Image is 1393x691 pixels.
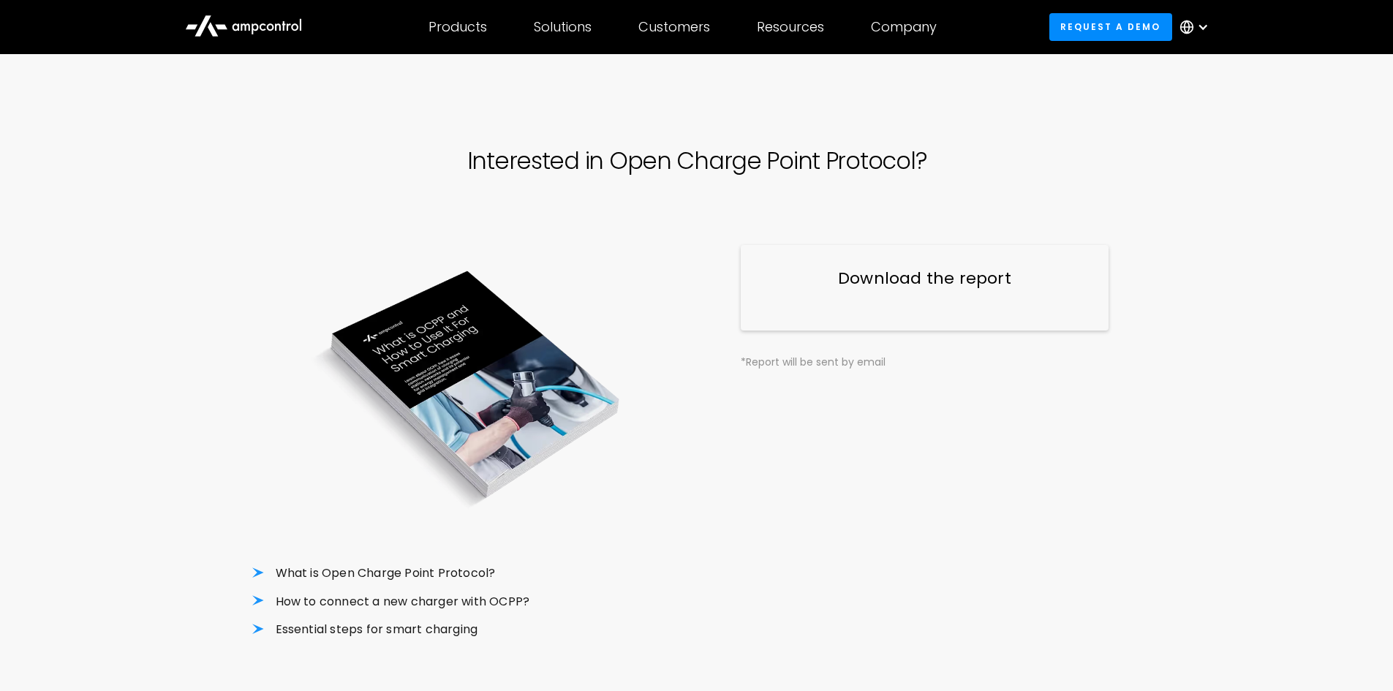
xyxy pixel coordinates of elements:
[638,19,710,35] div: Customers
[871,19,937,35] div: Company
[252,565,685,581] li: What is Open Charge Point Protocol?
[252,594,685,610] li: How to connect a new charger with OCPP?
[770,268,1079,290] h3: Download the report
[252,245,685,530] img: OCPP Report
[467,148,926,175] h1: Interested in Open Charge Point Protocol?
[757,19,824,35] div: Resources
[1049,13,1172,40] a: Request a demo
[741,354,1109,370] div: *Report will be sent by email
[429,19,487,35] div: Products
[534,19,592,35] div: Solutions
[252,622,685,638] li: Essential steps for smart charging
